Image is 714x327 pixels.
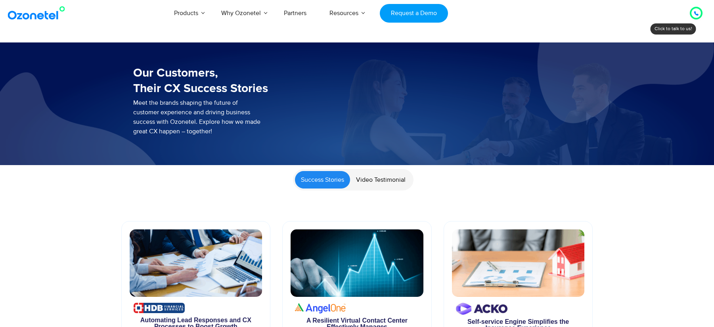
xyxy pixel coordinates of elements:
a: Video Testimonial [350,171,412,189]
span: Video Testimonial [356,176,406,184]
h3: Our Customers, Their CX Success Stories [133,65,601,96]
a: Success Stories [295,171,350,189]
a: Request a Demo [380,4,448,23]
p: Meet the brands shaping the future of customer experience and driving business success with Ozone... [133,98,601,136]
span: Success Stories [301,176,344,184]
